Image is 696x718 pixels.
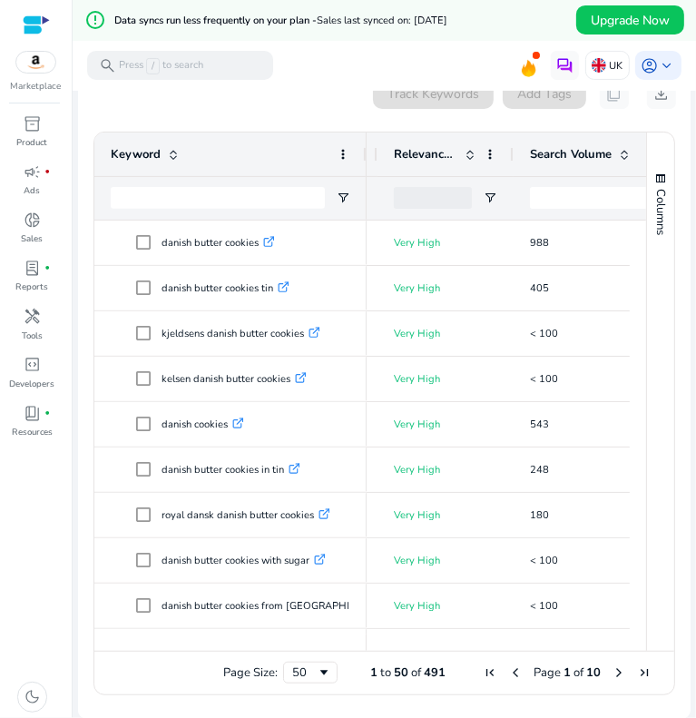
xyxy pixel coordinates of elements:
[530,599,558,613] span: < 100
[24,308,41,325] span: handyman
[162,270,289,307] p: danish butter cookies tin
[370,664,377,681] span: 1
[394,664,408,681] span: 50
[394,406,497,443] p: Very High
[380,664,391,681] span: to
[336,191,350,205] button: Open Filter Menu
[394,542,497,579] p: Very High
[114,15,447,26] h5: Data syncs run less frequently on your plan -
[394,497,497,534] p: Very High
[111,187,325,209] input: Keyword Filter Input
[11,80,62,93] p: Marketplace
[223,664,278,681] div: Page Size:
[317,14,447,27] span: Sales last synced on: [DATE]
[394,224,497,261] p: Very High
[10,378,55,390] p: Developers
[394,633,497,670] p: Very High
[44,265,50,270] span: fiber_manual_record
[592,58,606,73] img: uk.svg
[25,184,41,197] p: Ads
[162,315,320,352] p: kjeldsens danish butter cookies
[484,665,498,680] div: First Page
[283,662,338,684] div: Page Size
[162,406,244,443] p: danish cookies
[394,146,457,162] span: Relevance Score
[609,50,622,82] p: UK
[162,224,275,261] p: danish butter cookies
[44,169,50,174] span: fiber_manual_record
[509,665,524,680] div: Previous Page
[84,9,106,31] mat-icon: error_outline
[530,281,549,295] span: 405
[534,664,562,681] span: Page
[24,115,41,133] span: inventory_2
[44,410,50,416] span: fiber_manual_record
[162,451,300,488] p: danish butter cookies in tin
[24,211,41,229] span: donut_small
[659,57,676,74] span: keyboard_arrow_down
[652,85,670,103] span: download
[24,260,41,277] span: lab_profile
[162,497,330,534] p: royal dansk danish butter cookies
[591,11,670,30] span: Upgrade Now
[530,372,558,386] span: < 100
[162,587,408,625] p: danish butter cookies from [GEOGRAPHIC_DATA]
[530,146,612,162] span: Search Volume
[162,542,326,579] p: danish butter cookies with sugar
[394,360,497,398] p: Very High
[22,232,44,245] p: Sales
[530,236,549,250] span: 988
[24,405,41,422] span: book_4
[576,5,684,34] button: Upgrade Now
[574,664,584,681] span: of
[24,163,41,181] span: campaign
[119,58,203,74] p: Press to search
[530,327,558,340] span: < 100
[564,664,572,681] span: 1
[424,664,446,681] span: 491
[530,554,558,567] span: < 100
[483,191,497,205] button: Open Filter Menu
[613,665,627,680] div: Next Page
[530,508,549,522] span: 180
[16,52,55,74] img: amazon.svg
[653,189,670,235] span: Columns
[642,57,659,74] span: account_circle
[24,688,41,705] span: dark_mode
[17,136,48,149] p: Product
[146,58,160,74] span: /
[394,315,497,352] p: Very High
[162,633,300,670] p: danish butter cookies 5 lbs
[16,280,49,293] p: Reports
[530,187,653,209] input: Search Volume Filter Input
[111,146,161,162] span: Keyword
[24,356,41,373] span: code_blocks
[394,270,497,307] p: Very High
[292,664,317,681] div: 50
[12,426,53,438] p: Resources
[162,360,307,398] p: kelsen danish butter cookies
[530,463,549,477] span: 248
[587,664,602,681] span: 10
[638,665,652,680] div: Last Page
[99,57,116,74] span: search
[530,418,549,431] span: 543
[22,329,43,342] p: Tools
[411,664,421,681] span: of
[394,451,497,488] p: Very High
[394,587,497,625] p: Very High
